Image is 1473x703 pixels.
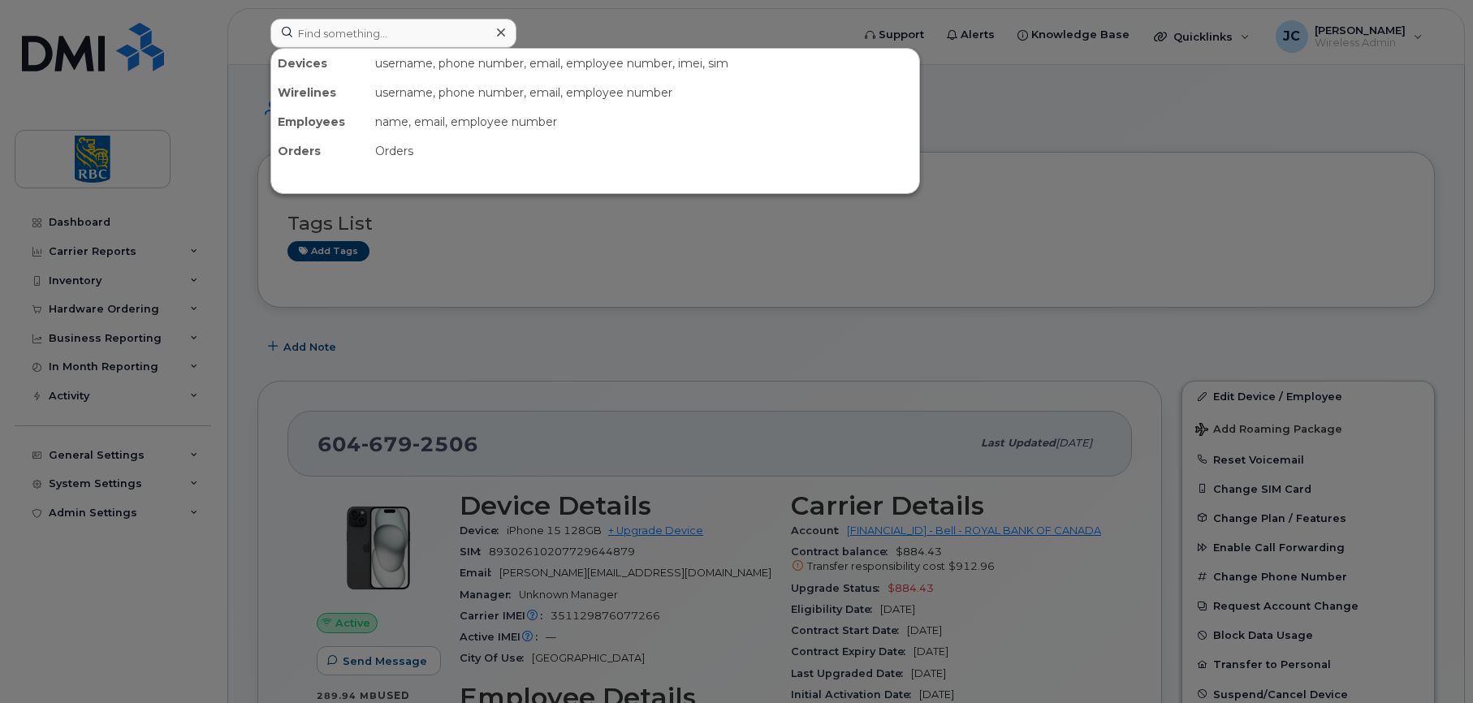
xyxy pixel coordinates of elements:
[369,78,919,107] div: username, phone number, email, employee number
[271,78,369,107] div: Wirelines
[271,136,369,166] div: Orders
[369,107,919,136] div: name, email, employee number
[369,136,919,166] div: Orders
[369,49,919,78] div: username, phone number, email, employee number, imei, sim
[271,107,369,136] div: Employees
[271,49,369,78] div: Devices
